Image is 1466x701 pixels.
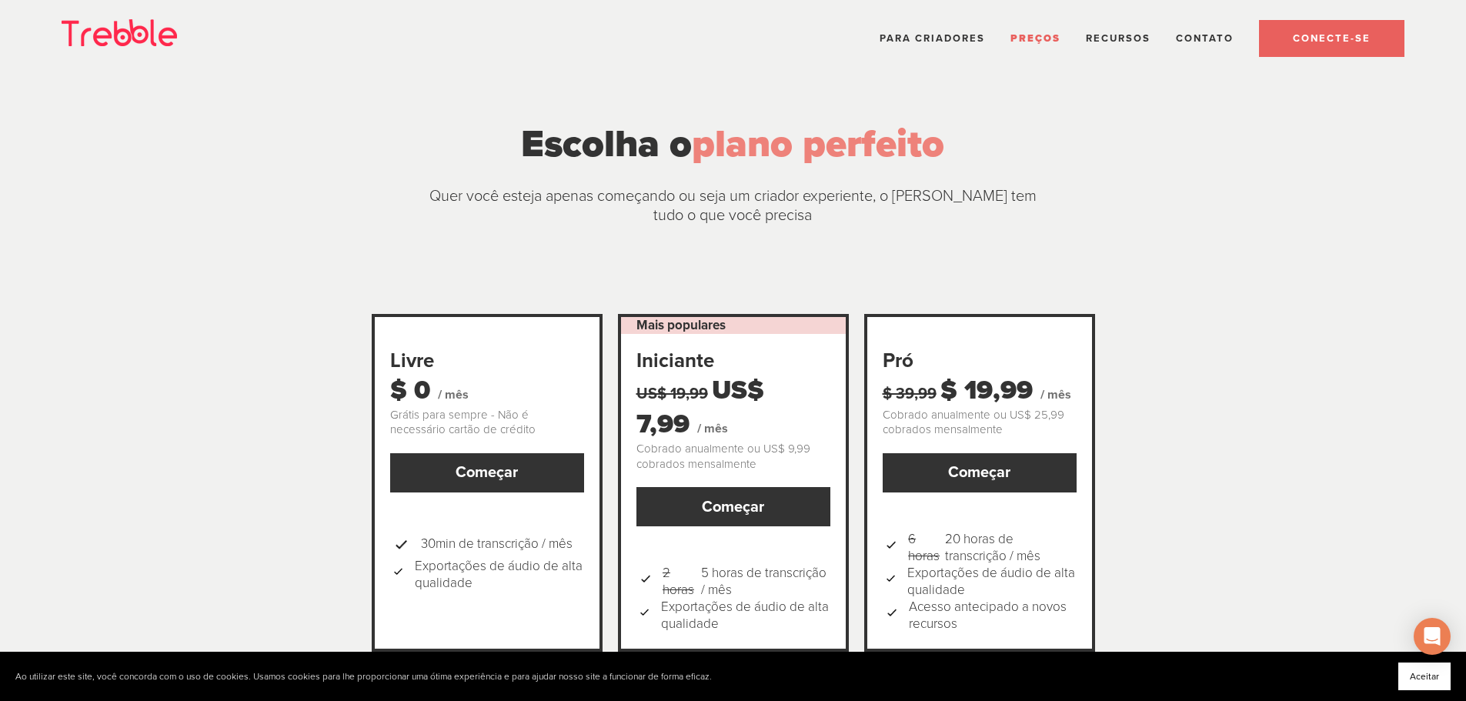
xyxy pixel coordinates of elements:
font: plano perfeito [692,121,944,167]
font: Ao utilizar este site, você concorda com o uso de cookies. Usamos cookies para lhe proporcionar u... [15,671,712,682]
font: Aceitar [1410,671,1439,682]
button: Aceitar [1398,663,1451,690]
a: CONECTE-SE [1259,20,1404,57]
font: Grátis para sempre - Não é necessário cartão de crédito [390,408,536,437]
font: Exportações de áudio de alta qualidade [661,599,829,632]
font: 5 horas de transcrição / mês [701,565,827,598]
font: Cobrado anualmente ou US$ 9,99 cobrados mensalmente [636,442,810,471]
font: 20 horas de transcrição / mês [945,531,1040,564]
font: US$ 19,99 [636,385,708,403]
font: Pró [883,349,913,372]
font: / mês [1040,387,1071,402]
font: Exportações de áudio de alta qualidade [907,565,1075,598]
div: Open Intercom Messenger [1414,618,1451,655]
font: Começar [456,463,518,482]
font: Começar [702,498,764,516]
font: Escolha o [521,121,692,167]
font: $ 0 [390,375,430,406]
font: $ 19,99 [940,375,1033,406]
font: 6 horas [908,531,940,564]
font: US$ 7,99 [636,375,764,440]
a: Para criadores [880,32,985,45]
font: Começar [948,463,1010,482]
a: Começar [390,453,584,492]
font: Recursos [1086,32,1150,45]
font: Livre [390,349,434,372]
font: Exportações de áudio de alta qualidade [415,558,583,591]
a: Preços [1010,32,1060,45]
a: Começar [636,487,830,526]
font: CONECTE-SE [1293,32,1371,45]
font: / mês [697,421,728,436]
font: Quer você esteja apenas começando ou seja um criador experiente, o [PERSON_NAME] tem tudo o que v... [429,187,1037,225]
font: Acesso antecipado a novos recursos [909,599,1067,632]
font: / mês [438,387,469,402]
a: Contato [1176,32,1234,45]
font: $ 39,99 [883,385,937,403]
img: Trebble [62,19,177,46]
font: Mais populares [636,317,726,333]
font: 30min de transcrição / mês [421,536,573,552]
a: Começar [883,453,1077,492]
font: Iniciante [636,349,714,372]
font: Cobrado anualmente ou US$ 25,99 cobrados mensalmente [883,408,1064,437]
font: 2 horas [663,565,694,598]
